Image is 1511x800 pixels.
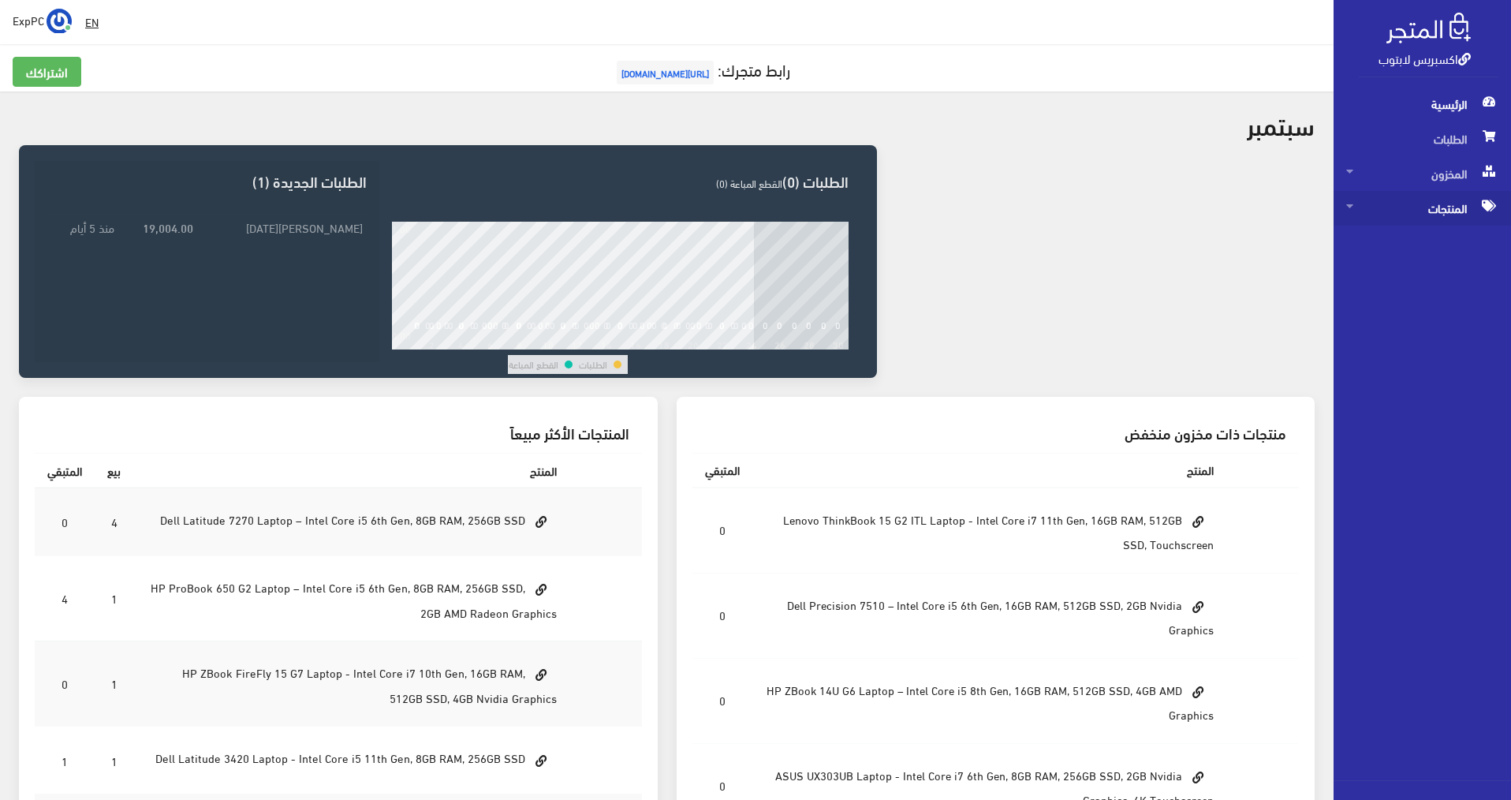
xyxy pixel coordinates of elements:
div: 16 [630,338,641,350]
td: 0 [692,658,752,743]
div: 14 [601,338,612,350]
div: 24 [746,338,757,350]
div: 26 [774,338,785,350]
span: الرئيسية [1346,87,1498,121]
strong: 19,004.00 [143,219,193,236]
span: [URL][DOMAIN_NAME] [617,61,714,84]
td: 4 [35,555,95,641]
h3: منتجات ذات مخزون منخفض [705,425,1287,440]
th: بيع [95,453,133,488]
u: EN [85,12,99,32]
img: ... [47,9,72,34]
h3: المنتجات الأكثر مبيعاً [47,425,629,440]
a: المخزون [1334,156,1511,191]
td: القطع المباعة [508,355,559,374]
div: 18 [658,338,670,350]
td: 4 [95,488,133,556]
img: . [1386,13,1471,43]
div: 8 [517,338,522,350]
div: 4 [458,338,464,350]
td: 1 [95,555,133,641]
span: المنتجات [1346,191,1498,226]
div: 30 [833,338,844,350]
td: 0 [692,488,752,574]
td: 1 [95,726,133,794]
td: الطلبات [578,355,608,374]
span: القطع المباعة (0) [716,174,782,193]
div: 10 [543,338,554,350]
span: المخزون [1346,156,1498,191]
h3: الطلبات الجديدة (1) [47,174,366,189]
td: HP ZBook 14U G6 Laptop – Intel Core i5 8th Gen, 16GB RAM, 512GB SSD, 4GB AMD Graphics [752,658,1227,743]
td: 0 [692,573,752,658]
td: 1 [95,641,133,726]
td: Dell Precision 7510 – Intel Core i5 6th Gen, 16GB RAM, 512GB SSD, 2GB Nvidia Graphics [752,573,1227,658]
a: ... ExpPC [13,8,72,33]
div: 28 [804,338,815,350]
div: 22 [717,338,728,350]
td: Dell Latitude 3420 Laptop - Intel Core i5 11th Gen, 8GB RAM, 256GB SSD [133,726,569,794]
th: المتبقي [35,453,95,488]
a: رابط متجرك:[URL][DOMAIN_NAME] [613,54,790,84]
th: المتبقي [692,453,752,487]
td: HP ProBook 650 G2 Laptop – Intel Core i5 6th Gen, 8GB RAM, 256GB SSD, 2GB AMD Radeon Graphics [133,555,569,641]
td: 0 [35,488,95,556]
h2: سبتمبر [1247,110,1315,138]
td: Lenovo ThinkBook 15 G2 ITL Laptop - Intel Core i7 11th Gen, 16GB RAM, 512GB SSD, Touchscreen [752,488,1227,574]
div: 12 [572,338,583,350]
td: 0 [35,641,95,726]
th: المنتج [133,453,569,488]
td: HP ZBook FireFly 15 G7 Laptop - Intel Core i7 10th Gen, 16GB RAM, 512GB SSD, 4GB Nvidia Graphics [133,641,569,726]
a: الرئيسية [1334,87,1511,121]
div: 2 [429,338,435,350]
a: اشتراكك [13,57,81,87]
div: 6 [487,338,493,350]
td: Dell Latitude 7270 Laptop – Intel Core i5 6th Gen, 8GB RAM, 256GB SSD [133,488,569,556]
td: [PERSON_NAME][DATE] [197,214,366,240]
td: منذ 5 أيام [47,214,118,240]
h3: الطلبات (0) [392,174,849,189]
span: الطلبات [1346,121,1498,156]
div: 20 [688,338,699,350]
a: الطلبات [1334,121,1511,156]
td: 1 [35,726,95,794]
a: EN [79,8,105,36]
a: اكسبريس لابتوب [1379,47,1471,69]
th: المنتج [752,453,1227,487]
span: ExpPC [13,10,44,30]
a: المنتجات [1334,191,1511,226]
